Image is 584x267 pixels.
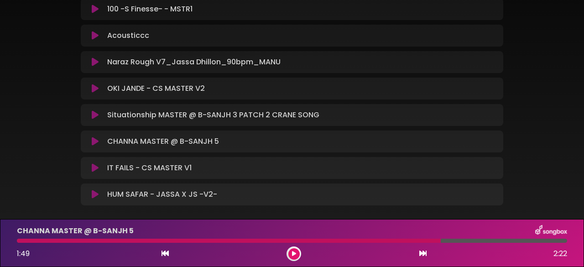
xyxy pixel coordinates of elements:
p: 100 -S Finesse- - MSTR1 [107,4,193,15]
p: CHANNA MASTER @ B-SANJH 5 [107,136,219,147]
p: Situationship MASTER @ B-SANJH 3 PATCH 2 CRANE SONG [107,110,319,120]
p: CHANNA MASTER @ B-SANJH 5 [17,225,134,236]
p: HUM SAFAR - JASSA X JS -V2- [107,189,217,200]
p: Naraz Rough V7_Jassa Dhillon_90bpm_MANU [107,57,281,68]
p: IT FAILS - CS MASTER V1 [107,162,192,173]
p: Acousticcc [107,30,149,41]
p: OKI JANDE - CS MASTER V2 [107,83,205,94]
img: songbox-logo-white.png [535,225,567,237]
